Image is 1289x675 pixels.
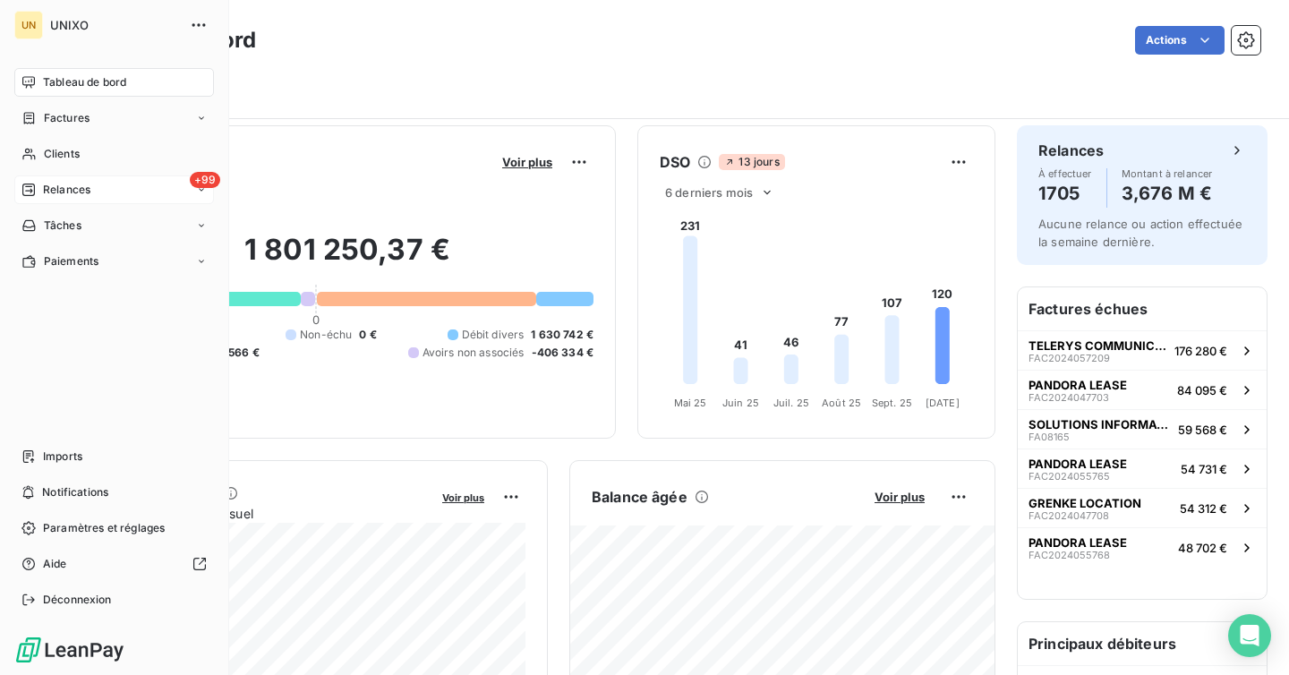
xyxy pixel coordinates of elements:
[1180,501,1227,516] span: 54 312 €
[719,154,784,170] span: 13 jours
[875,490,925,504] span: Voir plus
[1029,457,1127,471] span: PANDORA LEASE
[926,397,960,409] tspan: [DATE]
[14,550,214,578] a: Aide
[872,397,912,409] tspan: Sept. 25
[1181,462,1227,476] span: 54 731 €
[14,11,43,39] div: UN
[44,146,80,162] span: Clients
[101,504,430,523] span: Chiffre d'affaires mensuel
[674,397,707,409] tspan: Mai 25
[1122,179,1213,208] h4: 3,676 M €
[43,520,165,536] span: Paramètres et réglages
[1029,431,1070,442] span: FA08165
[42,484,108,500] span: Notifications
[660,151,690,173] h6: DSO
[14,636,125,664] img: Logo LeanPay
[44,218,81,234] span: Tâches
[1018,527,1267,567] button: PANDORA LEASEFAC202405576848 702 €
[44,253,98,269] span: Paiements
[190,172,220,188] span: +99
[1038,179,1092,208] h4: 1705
[1029,550,1110,560] span: FAC2024055768
[532,345,594,361] span: -406 334 €
[1018,330,1267,370] button: TELERYS COMMUNICATIONFAC2024057209176 280 €
[43,449,82,465] span: Imports
[300,327,352,343] span: Non-échu
[442,491,484,504] span: Voir plus
[43,182,90,198] span: Relances
[1135,26,1225,55] button: Actions
[462,327,525,343] span: Débit divers
[359,327,376,343] span: 0 €
[437,489,490,505] button: Voir plus
[43,556,67,572] span: Aide
[1029,535,1127,550] span: PANDORA LEASE
[423,345,525,361] span: Avoirs non associés
[722,397,759,409] tspan: Juin 25
[1174,344,1227,358] span: 176 280 €
[1029,353,1110,363] span: FAC2024057209
[1018,287,1267,330] h6: Factures échues
[43,74,126,90] span: Tableau de bord
[1029,338,1167,353] span: TELERYS COMMUNICATION
[1178,541,1227,555] span: 48 702 €
[592,486,687,508] h6: Balance âgée
[312,312,320,327] span: 0
[1018,449,1267,488] button: PANDORA LEASEFAC202405576554 731 €
[50,18,179,32] span: UNIXO
[101,232,593,286] h2: 1 801 250,37 €
[1038,140,1104,161] h6: Relances
[1018,409,1267,449] button: SOLUTIONS INFORMATIQUES ET BUREAUTIFA0816559 568 €
[497,154,558,170] button: Voir plus
[1122,168,1213,179] span: Montant à relancer
[665,185,753,200] span: 6 derniers mois
[822,397,861,409] tspan: Août 25
[1018,622,1267,665] h6: Principaux débiteurs
[1029,417,1171,431] span: SOLUTIONS INFORMATIQUES ET BUREAUTI
[1038,217,1242,249] span: Aucune relance ou action effectuée la semaine dernière.
[1018,488,1267,527] button: GRENKE LOCATIONFAC202404770854 312 €
[1228,614,1271,657] div: Open Intercom Messenger
[1029,471,1110,482] span: FAC2024055765
[773,397,809,409] tspan: Juil. 25
[869,489,930,505] button: Voir plus
[1029,378,1127,392] span: PANDORA LEASE
[531,327,593,343] span: 1 630 742 €
[1018,370,1267,409] button: PANDORA LEASEFAC202404770384 095 €
[1178,423,1227,437] span: 59 568 €
[1038,168,1092,179] span: À effectuer
[44,110,90,126] span: Factures
[1029,392,1109,403] span: FAC2024047703
[1029,510,1109,521] span: FAC2024047708
[502,155,552,169] span: Voir plus
[43,592,112,608] span: Déconnexion
[1029,496,1141,510] span: GRENKE LOCATION
[1177,383,1227,397] span: 84 095 €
